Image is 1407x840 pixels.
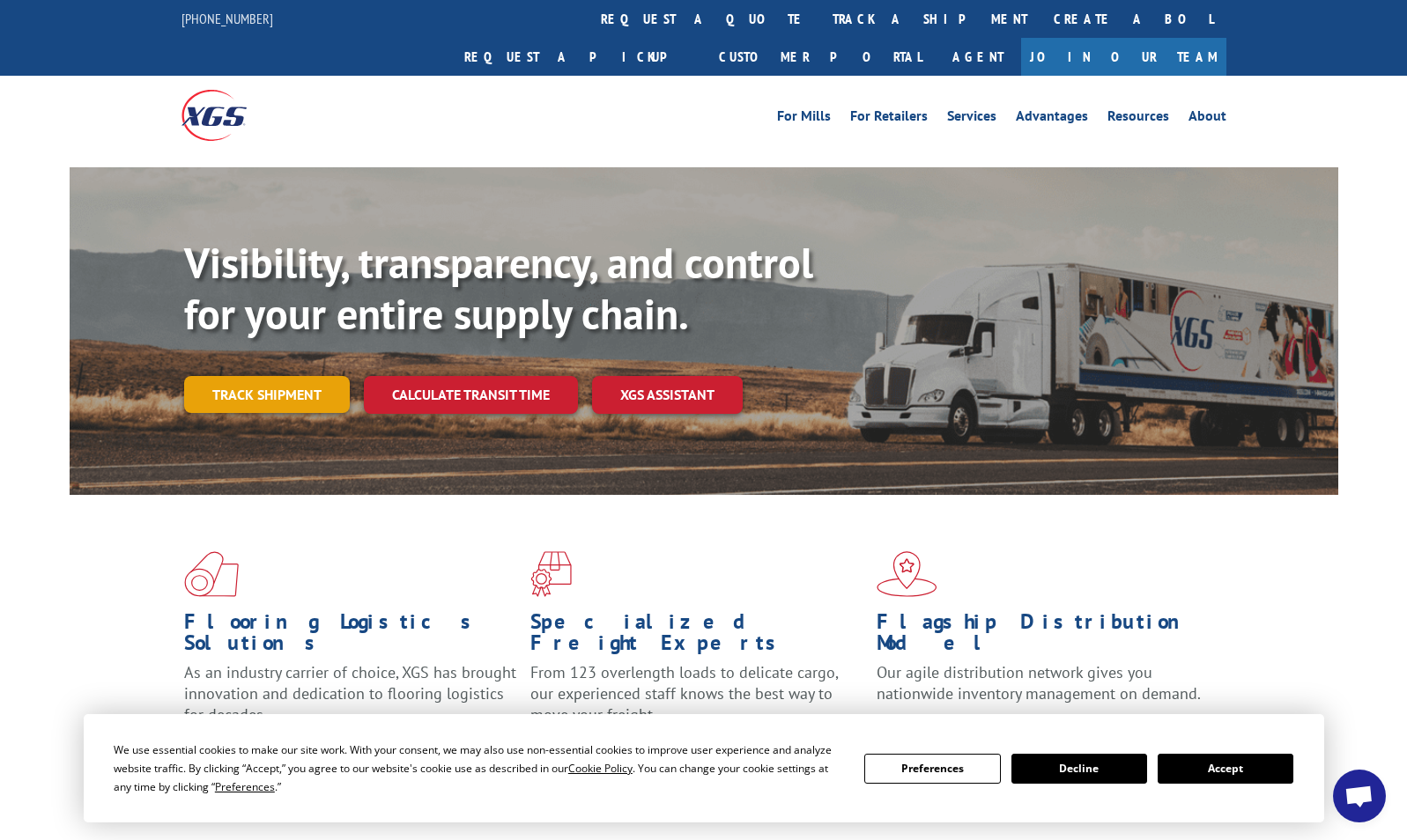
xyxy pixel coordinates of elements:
span: Cookie Policy [568,761,633,776]
a: Join Our Team [1021,38,1226,76]
a: About [1189,109,1226,129]
div: Open chat [1333,770,1386,822]
a: XGS ASSISTANT [592,376,743,414]
a: Advantages [1016,109,1088,129]
span: Our agile distribution network gives you nationwide inventory management on demand. [877,662,1201,704]
b: Visibility, transparency, and control for your entire supply chain. [184,235,813,341]
button: Preferences [864,754,1000,784]
a: Agent [935,38,1021,76]
div: Cookie Consent Prompt [84,714,1324,822]
h1: Flooring Logistics Solutions [184,611,517,662]
span: Preferences [215,779,275,794]
a: Request a pickup [451,38,706,76]
img: xgs-icon-total-supply-chain-intelligence-red [184,551,239,597]
a: Resources [1107,109,1169,129]
span: As an industry carrier of choice, XGS has brought innovation and dedication to flooring logistics... [184,662,516,725]
button: Accept [1158,754,1293,784]
a: Services [947,109,996,129]
a: Customer Portal [706,38,935,76]
a: For Retailers [850,109,928,129]
a: [PHONE_NUMBER] [181,10,273,27]
div: We use essential cookies to make our site work. With your consent, we may also use non-essential ... [114,741,843,796]
p: From 123 overlength loads to delicate cargo, our experienced staff knows the best way to move you... [530,662,863,741]
a: For Mills [777,109,831,129]
button: Decline [1011,754,1147,784]
img: xgs-icon-focused-on-flooring-red [530,551,572,597]
a: Track shipment [184,376,350,413]
img: xgs-icon-flagship-distribution-model-red [877,551,937,597]
h1: Specialized Freight Experts [530,611,863,662]
h1: Flagship Distribution Model [877,611,1210,662]
a: Calculate transit time [364,376,578,414]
